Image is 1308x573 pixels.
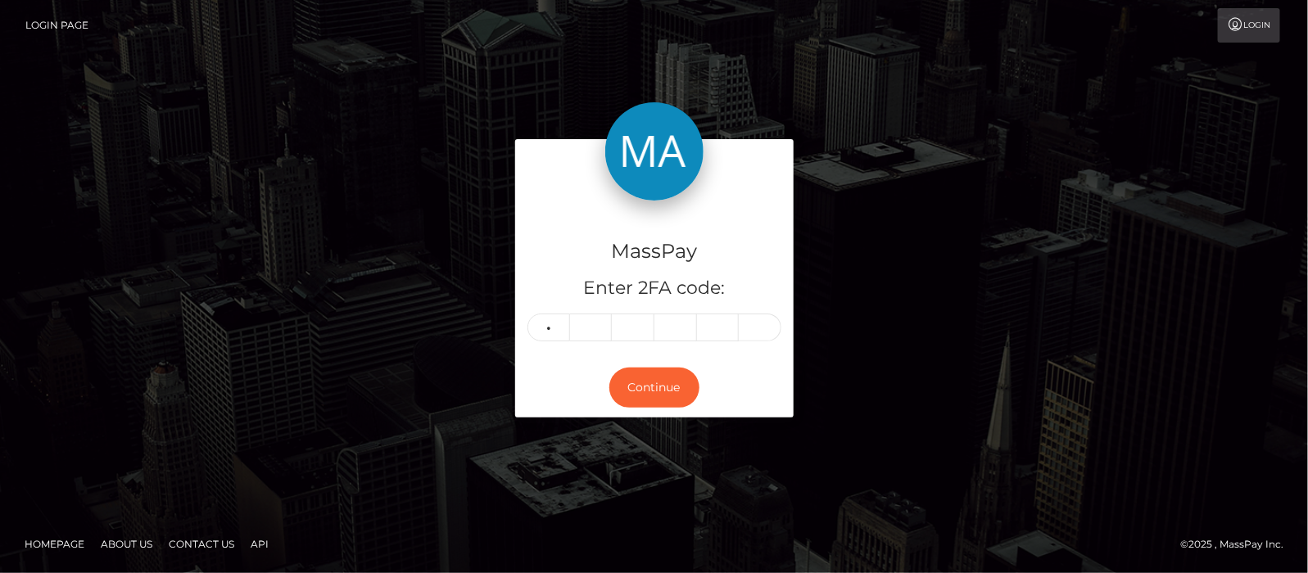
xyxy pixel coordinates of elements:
div: © 2025 , MassPay Inc. [1180,535,1296,553]
h4: MassPay [527,237,781,266]
a: About Us [94,531,159,557]
a: Homepage [18,531,91,557]
a: Login [1218,8,1280,43]
h5: Enter 2FA code: [527,276,781,301]
a: Contact Us [162,531,241,557]
a: API [244,531,275,557]
a: Login Page [25,8,88,43]
img: MassPay [605,102,704,201]
button: Continue [609,368,699,408]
